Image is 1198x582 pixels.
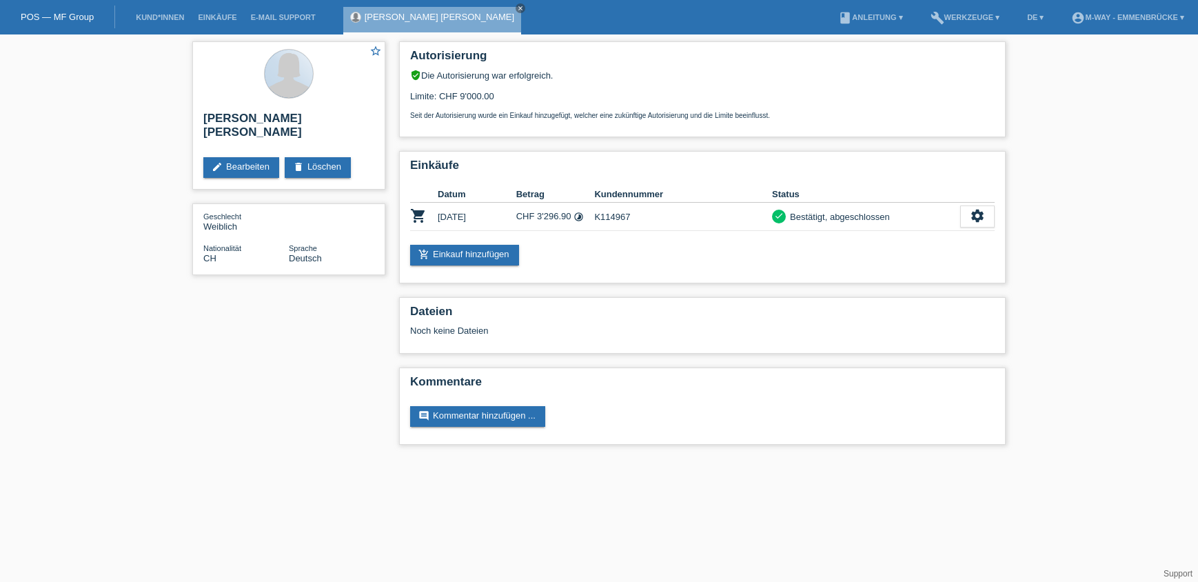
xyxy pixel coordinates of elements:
h2: Dateien [410,305,995,325]
i: edit [212,161,223,172]
a: add_shopping_cartEinkauf hinzufügen [410,245,519,265]
a: Einkäufe [191,13,243,21]
th: Betrag [516,186,595,203]
div: Noch keine Dateien [410,325,831,336]
i: account_circle [1071,11,1085,25]
td: [DATE] [438,203,516,231]
i: delete [293,161,304,172]
i: book [838,11,852,25]
span: Geschlecht [203,212,241,221]
i: POSP00026096 [410,208,427,224]
a: Kund*innen [129,13,191,21]
span: Deutsch [289,253,322,263]
a: buildWerkzeuge ▾ [924,13,1007,21]
i: comment [418,410,429,421]
h2: Kommentare [410,375,995,396]
a: E-Mail Support [244,13,323,21]
h2: Einkäufe [410,159,995,179]
h2: [PERSON_NAME] [PERSON_NAME] [203,112,374,146]
h2: Autorisierung [410,49,995,70]
a: Support [1164,569,1192,579]
a: close [516,3,525,13]
i: check [774,211,784,221]
i: close [517,5,524,12]
a: bookAnleitung ▾ [831,13,909,21]
th: Status [772,186,960,203]
div: Die Autorisierung war erfolgreich. [410,70,995,81]
i: 24 Raten [573,212,584,222]
i: build [931,11,944,25]
td: CHF 3'296.90 [516,203,595,231]
span: Nationalität [203,244,241,252]
th: Kundennummer [594,186,772,203]
i: verified_user [410,70,421,81]
a: commentKommentar hinzufügen ... [410,406,545,427]
a: DE ▾ [1020,13,1050,21]
a: star_border [369,45,382,59]
span: Schweiz [203,253,216,263]
td: K114967 [594,203,772,231]
i: star_border [369,45,382,57]
div: Limite: CHF 9'000.00 [410,81,995,119]
a: deleteLöschen [285,157,351,178]
a: editBearbeiten [203,157,279,178]
i: settings [970,208,985,223]
div: Weiblich [203,211,289,232]
a: POS — MF Group [21,12,94,22]
a: account_circlem-way - Emmenbrücke ▾ [1064,13,1191,21]
p: Seit der Autorisierung wurde ein Einkauf hinzugefügt, welcher eine zukünftige Autorisierung und d... [410,112,995,119]
span: Sprache [289,244,317,252]
i: add_shopping_cart [418,249,429,260]
a: [PERSON_NAME] [PERSON_NAME] [365,12,514,22]
th: Datum [438,186,516,203]
div: Bestätigt, abgeschlossen [786,210,890,224]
